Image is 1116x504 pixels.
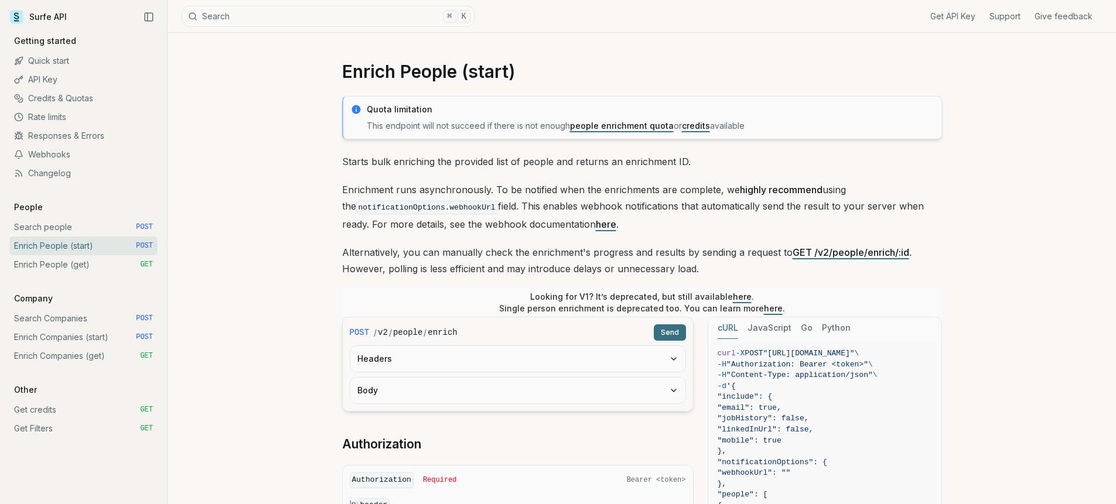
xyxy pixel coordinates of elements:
a: Give feedback [1035,11,1093,22]
a: Authorization [342,436,421,452]
p: Looking for V1? It’s deprecated, but still available . Single person enrichment is deprecated too... [499,291,785,314]
a: Changelog [9,164,158,183]
button: Headers [350,346,685,372]
strong: highly recommend [740,184,823,196]
p: People [9,201,47,213]
a: Get API Key [930,11,975,22]
p: Enrichment runs asynchronously. To be notified when the enrichments are complete, we using the fi... [342,181,942,232]
span: -H [718,360,727,369]
h1: Enrich People (start) [342,61,942,82]
a: GET /v2/people/enrich/:id [793,246,909,258]
span: }, [718,447,727,455]
span: / [374,327,377,338]
span: curl [718,349,736,358]
code: enrich [428,327,457,338]
a: here [733,292,752,301]
a: here [596,218,616,230]
code: notificationOptions.webhookUrl [356,201,498,214]
code: Authorization [350,472,414,488]
button: cURL [718,317,738,339]
p: This endpoint will not succeed if there is not enough or available [367,120,934,132]
span: "linkedInUrl": false, [718,425,814,434]
button: Go [801,317,813,339]
span: \ [855,349,859,358]
a: Rate limits [9,108,158,126]
a: Webhooks [9,145,158,164]
button: Collapse Sidebar [140,8,158,26]
a: API Key [9,70,158,89]
a: Credits & Quotas [9,89,158,108]
span: POST [136,241,153,251]
p: Other [9,384,42,396]
p: Starts bulk enriching the provided list of people and returns an enrichment ID. [342,153,942,170]
span: \ [873,371,878,379]
a: people enrichment quota [570,121,674,131]
span: "jobHistory": false, [718,414,809,423]
span: \ [868,360,873,369]
a: Search Companies POST [9,309,158,328]
span: "webhookUrl": "" [718,468,791,477]
span: "Content-Type: application/json" [726,371,873,379]
button: Body [350,378,685,403]
a: Enrich Companies (get) GET [9,347,158,365]
a: here [764,303,783,313]
span: POST [136,222,153,232]
span: "people": [ [718,490,768,499]
button: Send [654,324,686,341]
p: Company [9,293,57,304]
a: Responses & Errors [9,126,158,145]
a: Enrich People (start) POST [9,236,158,255]
span: / [424,327,426,338]
a: Enrich Companies (start) POST [9,328,158,347]
button: Search⌘K [182,6,475,27]
a: Support [989,11,1021,22]
a: Surfe API [9,8,67,26]
p: Alternatively, you can manually check the enrichment's progress and results by sending a request ... [342,244,942,277]
span: "email": true, [718,403,781,412]
span: '{ [726,382,736,390]
span: Required [423,475,457,485]
span: Bearer <token> [627,475,686,485]
a: Get credits GET [9,400,158,419]
a: Enrich People (get) GET [9,255,158,274]
span: GET [140,405,153,414]
span: POST [350,327,370,338]
kbd: ⌘ [443,10,456,23]
p: Quota limitation [367,104,934,115]
span: -d [718,382,727,390]
span: GET [140,260,153,269]
a: Get Filters GET [9,419,158,438]
span: / [389,327,392,338]
kbd: K [458,10,470,23]
code: people [393,327,422,338]
span: "mobile": true [718,436,781,445]
button: Python [822,317,851,339]
span: GET [140,351,153,361]
span: "[URL][DOMAIN_NAME]" [763,349,855,358]
a: Quick start [9,52,158,70]
span: -X [736,349,745,358]
button: JavaScript [748,317,791,339]
span: POST [136,314,153,323]
span: GET [140,424,153,433]
a: credits [682,121,710,131]
span: "Authorization: Bearer <token>" [726,360,868,369]
span: -H [718,371,727,379]
p: Getting started [9,35,81,47]
span: "notificationOptions": { [718,458,827,467]
span: POST [136,332,153,342]
span: "include": { [718,392,773,401]
a: Search people POST [9,218,158,236]
span: POST [745,349,763,358]
span: }, [718,479,727,488]
code: v2 [378,327,388,338]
